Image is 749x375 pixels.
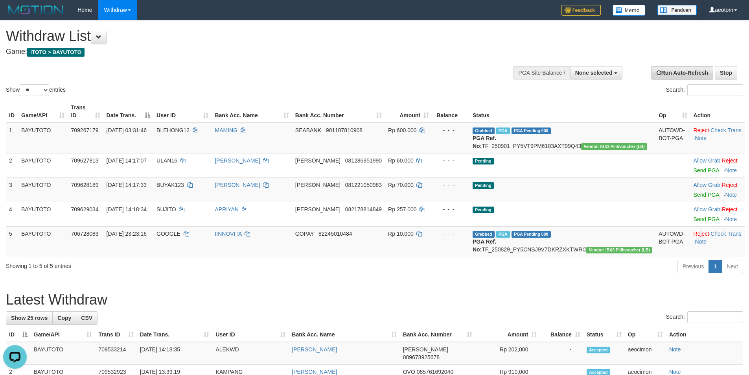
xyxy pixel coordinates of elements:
th: Balance [432,100,469,123]
th: Trans ID: activate to sort column ascending [95,327,136,342]
label: Search: [666,311,743,323]
span: [PERSON_NAME] [295,157,340,164]
div: - - - [435,157,466,164]
span: Rp 60.000 [388,157,414,164]
td: TF_250829_PY5CNSJ9V7DKRZXKTWRC [469,226,655,257]
span: Copy 82245010484 to clipboard [318,231,352,237]
td: 4 [6,202,18,226]
th: Date Trans.: activate to sort column ascending [137,327,213,342]
div: - - - [435,181,466,189]
a: [PERSON_NAME] [215,157,260,164]
th: ID: activate to sort column descending [6,327,31,342]
span: Rp 70.000 [388,182,414,188]
a: APRIYAN [215,206,238,212]
span: Copy 081221050983 to clipboard [345,182,382,188]
th: Action [666,327,743,342]
th: Date Trans.: activate to sort column descending [103,100,153,123]
span: PGA Pending [512,231,551,238]
span: Show 25 rows [11,315,48,321]
th: ID [6,100,18,123]
a: Reject [694,127,709,133]
img: Feedback.jpg [561,5,601,16]
span: GOOGLE [156,231,180,237]
td: · · [690,123,745,153]
a: Note [725,216,737,222]
td: BAYUTOTO [18,226,68,257]
span: Pending [473,158,494,164]
span: Pending [473,182,494,189]
span: ITOTO > BAYUTOTO [27,48,85,57]
span: Marked by aeocindy [496,127,510,134]
a: [PERSON_NAME] [215,182,260,188]
th: Bank Acc. Number: activate to sort column ascending [400,327,475,342]
th: Trans ID: activate to sort column ascending [68,100,103,123]
span: 709267179 [71,127,98,133]
th: Balance: activate to sort column ascending [540,327,583,342]
td: 709533214 [95,342,136,365]
div: Showing 1 to 5 of 5 entries [6,259,306,270]
a: Show 25 rows [6,311,53,325]
span: [DATE] 23:23:16 [107,231,147,237]
label: Show entries [6,84,66,96]
span: 706728083 [71,231,98,237]
a: Copy [52,311,76,325]
th: Amount: activate to sort column ascending [475,327,540,342]
img: MOTION_logo.png [6,4,66,16]
td: · · [690,226,745,257]
td: 2 [6,153,18,177]
span: Copy 901107810908 to clipboard [326,127,363,133]
a: Stop [715,66,737,79]
th: Op: activate to sort column ascending [655,100,690,123]
td: AUTOWD-BOT-PGA [655,123,690,153]
select: Showentries [20,84,49,96]
span: Grabbed [473,231,495,238]
a: Reject [722,182,738,188]
th: Amount: activate to sort column ascending [385,100,432,123]
span: ULAN16 [156,157,177,164]
a: Note [695,238,707,245]
a: Check Trans [710,231,742,237]
span: · [694,206,722,212]
a: Allow Grab [694,206,720,212]
td: BAYUTOTO [18,123,68,153]
th: Status [469,100,655,123]
span: Rp 600.000 [388,127,416,133]
h1: Latest Withdraw [6,292,743,308]
span: CSV [81,315,92,321]
th: Bank Acc. Number: activate to sort column ascending [292,100,385,123]
div: - - - [435,230,466,238]
span: SUJITO [156,206,176,212]
h1: Withdraw List [6,28,491,44]
a: Note [725,167,737,174]
div: - - - [435,126,466,134]
th: Status: activate to sort column ascending [583,327,625,342]
span: Vendor URL: https://dashboard.q2checkout.com/secure [581,143,647,150]
th: Action [690,100,745,123]
h4: Game: [6,48,491,56]
div: - - - [435,205,466,213]
td: BAYUTOTO [18,202,68,226]
span: [PERSON_NAME] [295,182,340,188]
span: Pending [473,207,494,213]
span: GOPAY [295,231,314,237]
span: [PERSON_NAME] [295,206,340,212]
span: · [694,157,722,164]
button: None selected [570,66,622,79]
td: AUTOWD-BOT-PGA [655,226,690,257]
td: aeocimon [625,342,666,365]
th: Op: activate to sort column ascending [625,327,666,342]
span: None selected [575,70,613,76]
b: PGA Ref. No: [473,135,496,149]
a: Reject [694,231,709,237]
a: CSV [76,311,98,325]
span: SEABANK [295,127,321,133]
span: [DATE] 14:17:07 [107,157,147,164]
span: 709628189 [71,182,98,188]
span: Rp 10.000 [388,231,414,237]
div: PGA Site Balance / [513,66,570,79]
a: Allow Grab [694,182,720,188]
th: Bank Acc. Name: activate to sort column ascending [212,100,292,123]
span: Rp 257.000 [388,206,416,212]
img: Button%20Memo.svg [613,5,646,16]
span: Accepted [587,347,610,353]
